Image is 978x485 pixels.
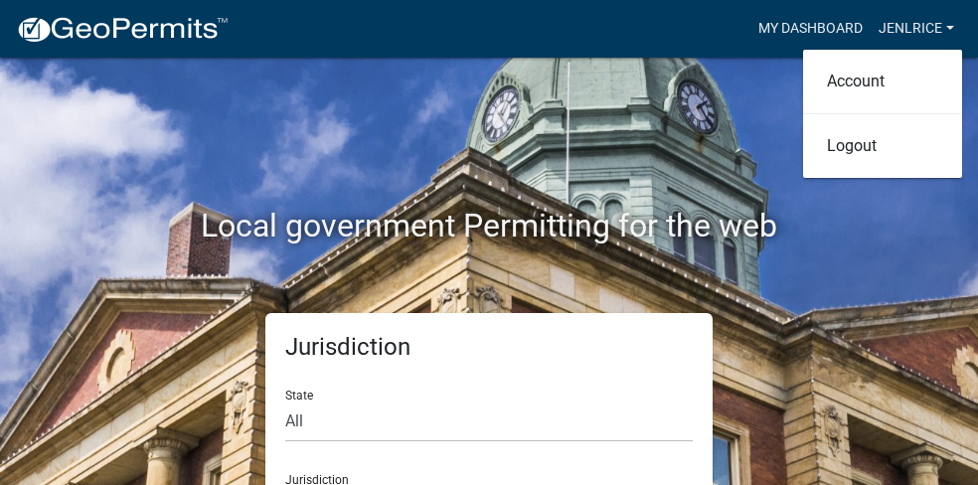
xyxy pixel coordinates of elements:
div: jenlrice [803,50,962,178]
h2: Local government Permitting for the web [146,207,832,244]
h5: Jurisdiction [285,333,693,362]
a: Account [803,58,962,105]
a: jenlrice [871,10,962,48]
a: Logout [803,122,962,170]
a: My Dashboard [750,10,871,48]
